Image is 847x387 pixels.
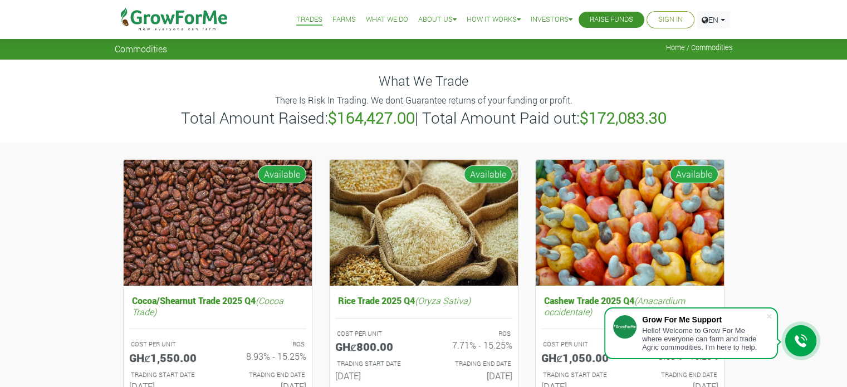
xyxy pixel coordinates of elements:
[580,107,667,128] b: $172,083.30
[116,94,731,107] p: There Is Risk In Trading. We dont Guarantee returns of your funding or profit.
[536,160,724,286] img: growforme image
[541,351,621,364] h5: GHȼ1,050.00
[543,340,620,349] p: COST PER UNIT
[129,351,209,364] h5: GHȼ1,550.00
[296,14,322,26] a: Trades
[541,292,718,319] h5: Cashew Trade 2025 Q4
[432,340,512,350] h6: 7.71% - 15.25%
[590,14,633,26] a: Raise Funds
[131,340,208,349] p: COST PER UNIT
[330,160,518,286] img: growforme image
[332,14,356,26] a: Farms
[335,292,512,308] h5: Rice Trade 2025 Q4
[642,315,766,324] div: Grow For Me Support
[666,43,733,52] span: Home / Commodities
[531,14,572,26] a: Investors
[115,73,733,89] h4: What We Trade
[337,359,414,369] p: Estimated Trading Start Date
[131,370,208,380] p: Estimated Trading Start Date
[418,14,457,26] a: About Us
[638,351,718,361] h6: 8.09% - 15.28%
[226,351,306,361] h6: 8.93% - 15.25%
[697,11,730,28] a: EN
[658,14,683,26] a: Sign In
[543,370,620,380] p: Estimated Trading Start Date
[228,340,305,349] p: ROS
[129,292,306,319] h5: Cocoa/Shearnut Trade 2025 Q4
[258,165,306,183] span: Available
[335,340,415,353] h5: GHȼ800.00
[335,370,415,381] h6: [DATE]
[434,359,511,369] p: Estimated Trading End Date
[116,109,731,128] h3: Total Amount Raised: | Total Amount Paid out:
[640,370,717,380] p: Estimated Trading End Date
[467,14,521,26] a: How it Works
[115,43,167,54] span: Commodities
[335,292,512,385] a: Rice Trade 2025 Q4(Oryza Sativa) COST PER UNIT GHȼ800.00 ROS 7.71% - 15.25% TRADING START DATE [D...
[434,329,511,339] p: ROS
[337,329,414,339] p: COST PER UNIT
[132,295,283,317] i: (Cocoa Trade)
[366,14,408,26] a: What We Do
[432,370,512,381] h6: [DATE]
[670,165,718,183] span: Available
[415,295,471,306] i: (Oryza Sativa)
[464,165,512,183] span: Available
[642,326,766,351] div: Hello! Welcome to Grow For Me where everyone can farm and trade Agric commodities. I'm here to help.
[124,160,312,286] img: growforme image
[328,107,415,128] b: $164,427.00
[228,370,305,380] p: Estimated Trading End Date
[544,295,685,317] i: (Anacardium occidentale)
